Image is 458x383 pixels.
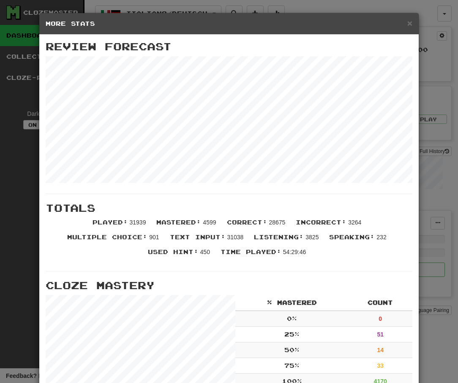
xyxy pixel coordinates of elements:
[250,233,325,248] li: 3825
[235,342,348,358] td: 50 %
[329,233,375,241] span: Speaking :
[377,362,384,369] strong: 33
[227,219,267,226] span: Correct :
[63,233,165,248] li: 901
[325,233,393,248] li: 232
[296,219,346,226] span: Incorrect :
[235,311,348,327] td: 0 %
[407,19,412,27] button: Close
[67,233,147,241] span: Multiple Choice :
[152,218,222,233] li: 4599
[407,18,412,28] span: ×
[148,248,199,255] span: Used Hint :
[46,202,412,213] h3: Totals
[235,327,348,342] td: 25 %
[379,315,382,322] strong: 0
[88,218,153,233] li: 31939
[46,280,412,291] h3: Cloze Mastery
[348,295,412,311] th: Count
[235,358,348,374] td: 75 %
[377,331,384,338] strong: 51
[221,248,281,255] span: Time Played :
[292,218,368,233] li: 3264
[156,219,201,226] span: Mastered :
[93,219,128,226] span: Played :
[46,19,412,28] h5: More Stats
[46,41,412,52] h3: Review Forecast
[223,218,292,233] li: 28675
[254,233,304,241] span: Listening :
[216,248,312,263] li: 54:29:46
[170,233,226,241] span: Text Input :
[377,347,384,353] strong: 14
[144,248,216,263] li: 450
[235,295,348,311] th: % Mastered
[166,233,250,248] li: 31038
